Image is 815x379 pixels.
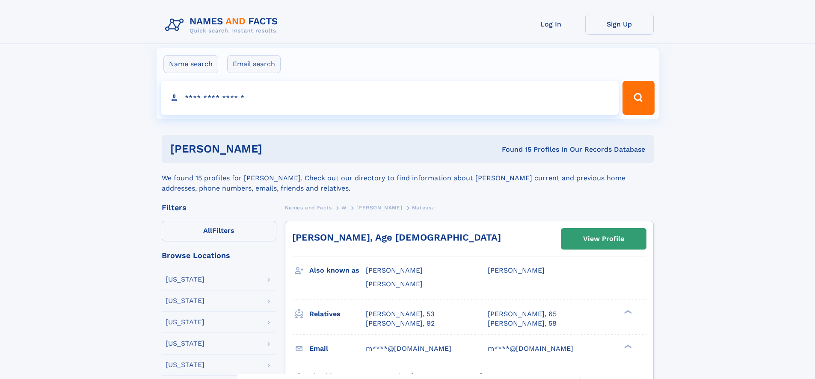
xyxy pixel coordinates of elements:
div: View Profile [583,229,624,249]
div: ❯ [622,309,632,314]
div: Filters [162,204,276,212]
h3: Relatives [309,307,366,321]
button: Search Button [622,81,654,115]
div: Browse Locations [162,252,276,259]
a: [PERSON_NAME], 92 [366,319,435,328]
a: [PERSON_NAME] [356,202,402,213]
a: [PERSON_NAME], Age [DEMOGRAPHIC_DATA] [292,232,501,243]
a: W [341,202,347,213]
h3: Email [309,341,366,356]
span: [PERSON_NAME] [488,266,545,274]
h1: [PERSON_NAME] [170,144,382,154]
input: search input [161,81,619,115]
div: ❯ [622,344,632,349]
label: Filters [162,221,276,241]
span: [PERSON_NAME] [356,205,402,211]
span: Mateusz [412,205,434,211]
a: [PERSON_NAME], 53 [366,309,434,319]
div: [US_STATE] [166,319,204,326]
span: All [203,226,212,235]
h3: Also known as [309,263,366,278]
span: [PERSON_NAME] [366,280,423,288]
a: [PERSON_NAME], 65 [488,309,557,319]
div: We found 15 profiles for [PERSON_NAME]. Check out our directory to find information about [PERSON... [162,163,654,194]
label: Email search [227,55,281,73]
div: [US_STATE] [166,276,204,283]
a: Sign Up [585,14,654,35]
a: Log In [517,14,585,35]
label: Name search [163,55,218,73]
a: [PERSON_NAME], 58 [488,319,557,328]
div: Found 15 Profiles In Our Records Database [382,145,645,154]
a: View Profile [561,229,646,249]
span: W [341,205,347,211]
span: [PERSON_NAME] [366,266,423,274]
div: [US_STATE] [166,340,204,347]
a: Names and Facts [285,202,332,213]
div: [US_STATE] [166,361,204,368]
img: Logo Names and Facts [162,14,285,37]
div: [US_STATE] [166,297,204,304]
